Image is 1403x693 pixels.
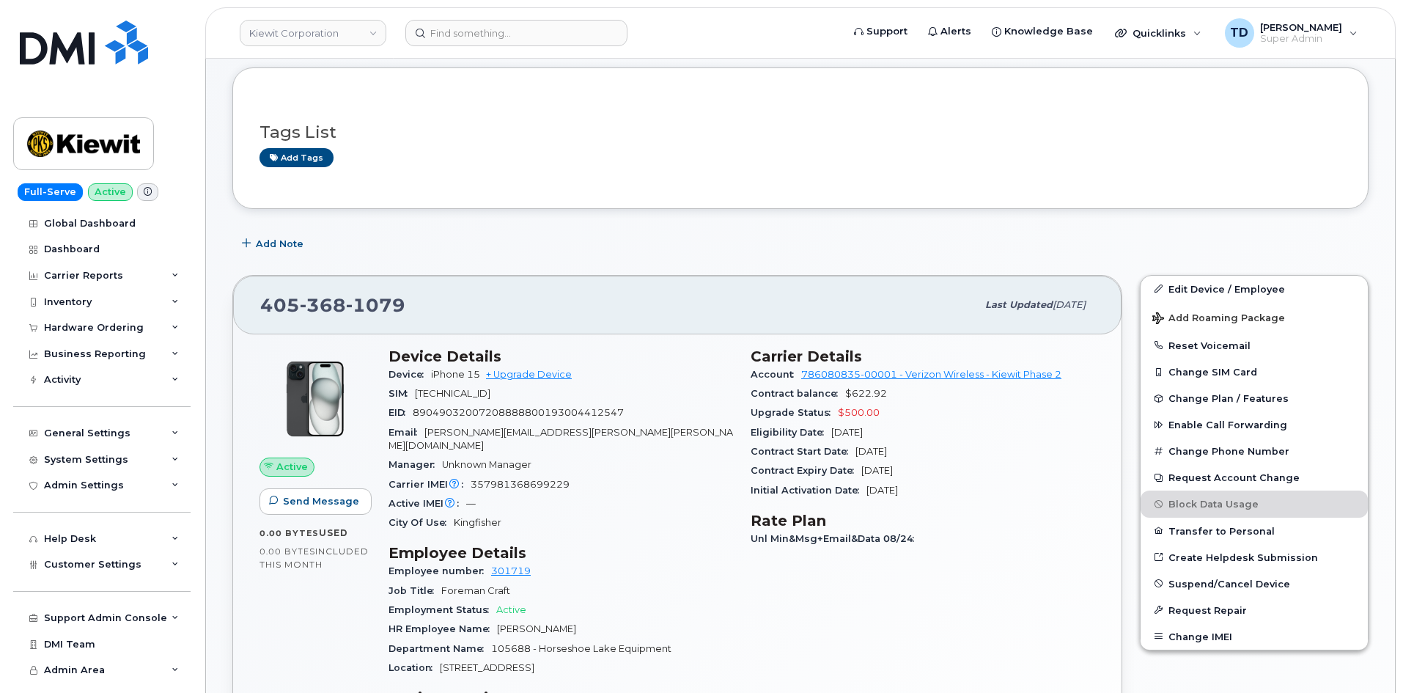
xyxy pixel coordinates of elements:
[1141,276,1368,302] a: Edit Device / Employee
[496,604,526,615] span: Active
[389,544,733,562] h3: Employee Details
[259,528,319,538] span: 0.00 Bytes
[801,369,1061,380] a: 786080835-00001 - Verizon Wireless - Kiewit Phase 2
[1141,438,1368,464] button: Change Phone Number
[940,24,971,39] span: Alerts
[838,407,880,418] span: $500.00
[389,517,454,528] span: City Of Use
[866,24,907,39] span: Support
[1141,623,1368,650] button: Change IMEI
[751,446,855,457] span: Contract Start Date
[1141,544,1368,571] a: Create Helpdesk Submission
[918,17,982,46] a: Alerts
[466,498,476,509] span: —
[454,517,501,528] span: Kingfisher
[1141,597,1368,623] button: Request Repair
[413,407,624,418] span: 89049032007208888800193004412547
[1133,27,1186,39] span: Quicklinks
[751,407,838,418] span: Upgrade Status
[855,446,887,457] span: [DATE]
[389,427,424,438] span: Email
[1168,393,1289,404] span: Change Plan / Features
[1141,491,1368,517] button: Block Data Usage
[260,294,405,316] span: 405
[1152,312,1285,326] span: Add Roaming Package
[751,485,866,496] span: Initial Activation Date
[831,427,863,438] span: [DATE]
[441,585,510,596] span: Foreman Craft
[1168,419,1287,430] span: Enable Call Forwarding
[389,585,441,596] span: Job Title
[389,369,431,380] span: Device
[866,485,898,496] span: [DATE]
[985,299,1053,310] span: Last updated
[751,388,845,399] span: Contract balance
[751,427,831,438] span: Eligibility Date
[440,662,534,673] span: [STREET_ADDRESS]
[845,388,887,399] span: $622.92
[1260,33,1342,45] span: Super Admin
[471,479,570,490] span: 357981368699229
[442,459,531,470] span: Unknown Manager
[389,643,491,654] span: Department Name
[259,488,372,515] button: Send Message
[300,294,346,316] span: 368
[389,623,497,634] span: HR Employee Name
[1141,332,1368,359] button: Reset Voicemail
[389,459,442,470] span: Manager
[751,369,801,380] span: Account
[240,20,386,46] a: Kiewit Corporation
[259,123,1341,142] h3: Tags List
[751,465,861,476] span: Contract Expiry Date
[1004,24,1093,39] span: Knowledge Base
[497,623,576,634] span: [PERSON_NAME]
[389,662,440,673] span: Location
[1260,21,1342,33] span: [PERSON_NAME]
[1141,302,1368,332] button: Add Roaming Package
[486,369,572,380] a: + Upgrade Device
[1105,18,1212,48] div: Quicklinks
[751,533,921,544] span: Unl Min&Msg+Email&Data 08/24
[389,565,491,576] span: Employee number
[1141,411,1368,438] button: Enable Call Forwarding
[389,388,415,399] span: SIM
[389,498,466,509] span: Active IMEI
[346,294,405,316] span: 1079
[1141,518,1368,544] button: Transfer to Personal
[259,148,334,166] a: Add tags
[405,20,627,46] input: Find something...
[276,460,308,474] span: Active
[259,546,315,557] span: 0.00 Bytes
[319,527,348,538] span: used
[389,348,733,365] h3: Device Details
[415,388,490,399] span: [TECHNICAL_ID]
[1230,24,1248,42] span: TD
[389,427,733,451] span: [PERSON_NAME][EMAIL_ADDRESS][PERSON_NAME][PERSON_NAME][DOMAIN_NAME]
[256,237,303,251] span: Add Note
[259,546,369,570] span: included this month
[283,494,359,508] span: Send Message
[751,512,1095,529] h3: Rate Plan
[751,348,1095,365] h3: Carrier Details
[389,407,413,418] span: EID
[389,479,471,490] span: Carrier IMEI
[491,643,671,654] span: 105688 - Horseshoe Lake Equipment
[861,465,893,476] span: [DATE]
[1141,385,1368,411] button: Change Plan / Features
[491,565,531,576] a: 301719
[844,17,918,46] a: Support
[431,369,480,380] span: iPhone 15
[982,17,1103,46] a: Knowledge Base
[1141,464,1368,491] button: Request Account Change
[1141,359,1368,385] button: Change SIM Card
[271,355,359,443] img: iPhone_15_Black.png
[1141,571,1368,597] button: Suspend/Cancel Device
[1168,578,1290,589] span: Suspend/Cancel Device
[1053,299,1086,310] span: [DATE]
[232,231,316,257] button: Add Note
[1339,629,1392,682] iframe: Messenger Launcher
[389,604,496,615] span: Employment Status
[1215,18,1368,48] div: Tauriq Dixon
